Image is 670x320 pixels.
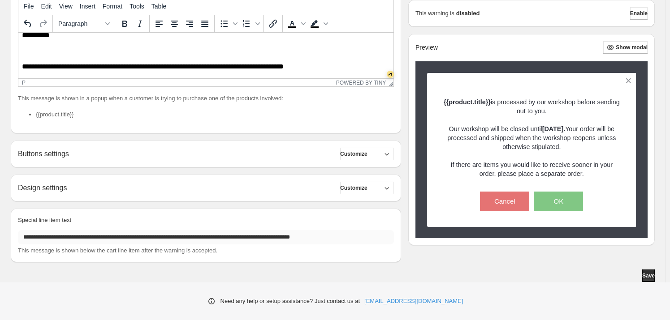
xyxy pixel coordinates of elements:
[364,297,463,306] a: [EMAIL_ADDRESS][DOMAIN_NAME]
[132,16,147,31] button: Italic
[340,182,394,194] button: Customize
[307,16,329,31] div: Background color
[642,269,655,282] button: Save
[18,217,71,223] span: Special line item text
[336,80,386,86] a: Powered by Tiny
[117,16,132,31] button: Bold
[151,16,167,31] button: Align left
[340,148,394,160] button: Customize
[197,16,212,31] button: Justify
[480,192,529,211] button: Cancel
[239,16,261,31] div: Numbered list
[340,184,367,192] span: Customize
[443,98,621,115] p: is processed by our workshop before sending out to you.
[542,125,565,132] strong: [DATE].
[22,80,26,86] div: p
[443,124,621,151] p: Our workshop will be closed until Your order will be processed and shipped when the workshop reop...
[58,20,102,27] span: Paragraph
[80,3,95,10] span: Insert
[285,16,307,31] div: Text color
[18,183,67,192] h2: Design settings
[20,16,35,31] button: Undo
[151,3,166,10] span: Table
[534,192,583,211] button: OK
[59,3,73,10] span: View
[55,16,113,31] button: Formats
[18,94,394,103] p: This message is shown in a popup when a customer is trying to purchase one of the products involved:
[630,7,648,20] button: Enable
[444,98,491,106] strong: {{product.title}}
[18,247,217,254] span: This message is shown below the cart line item after the warning is accepted.
[130,3,144,10] span: Tools
[630,10,648,17] span: Enable
[415,9,454,18] p: This warning is
[616,44,648,51] span: Show modal
[386,79,393,86] div: Resize
[41,3,52,10] span: Edit
[415,44,438,51] h2: Preview
[103,3,122,10] span: Format
[35,16,51,31] button: Redo
[265,16,281,31] button: Insert/edit link
[24,3,34,10] span: File
[443,160,621,178] p: If there are items you would like to receive sooner in your order, please place a separate order.
[216,16,239,31] div: Bullet list
[36,110,394,119] li: {{product.title}}
[642,272,655,279] span: Save
[603,41,648,54] button: Show modal
[167,16,182,31] button: Align center
[182,16,197,31] button: Align right
[18,149,69,158] h2: Buttons settings
[456,9,480,18] strong: disabled
[340,150,367,158] span: Customize
[18,33,393,78] iframe: Rich Text Area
